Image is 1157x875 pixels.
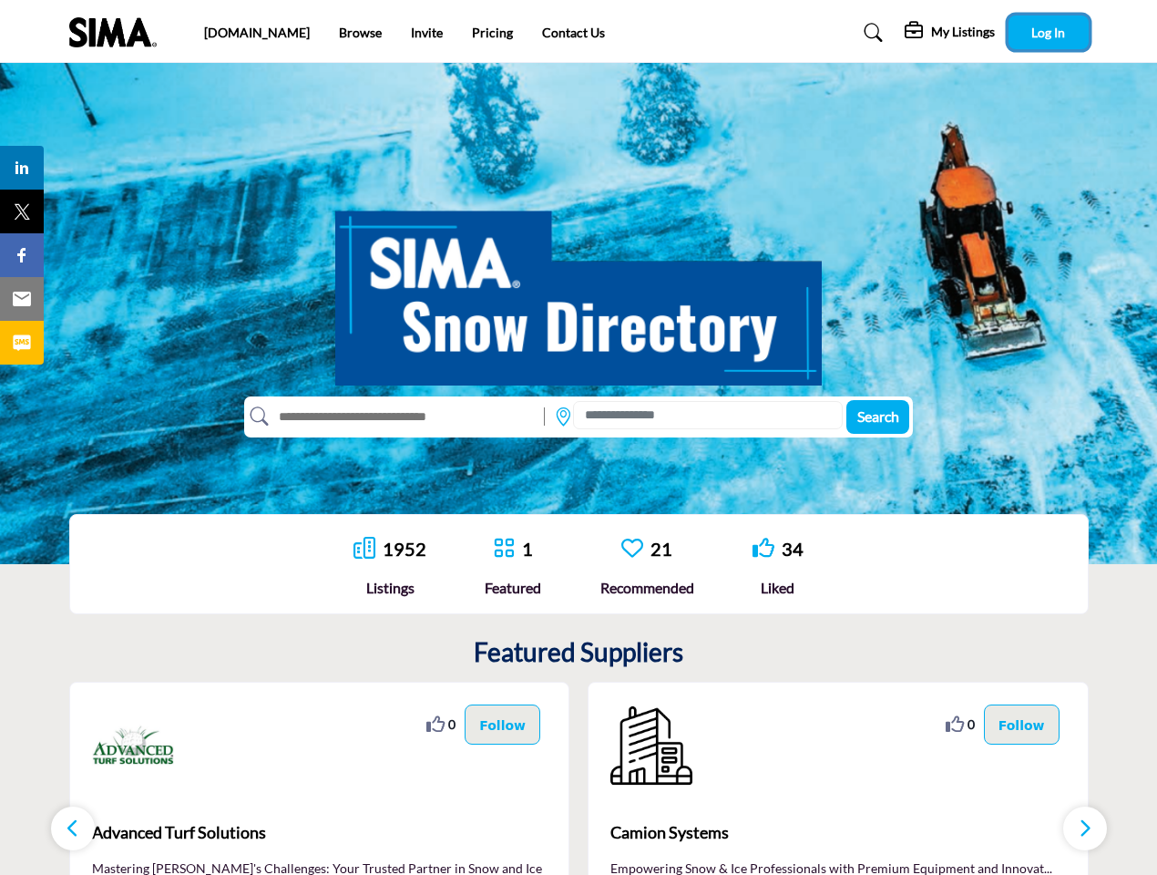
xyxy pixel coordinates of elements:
button: Follow [465,705,540,745]
a: Go to Recommended [621,537,643,561]
a: Advanced Turf Solutions [92,808,548,858]
span: Log In [1031,25,1065,40]
div: My Listings [905,22,995,44]
div: Liked [753,577,804,599]
a: 21 [650,538,672,560]
a: Contact Us [542,25,605,40]
img: Advanced Turf Solutions [92,705,174,787]
h5: My Listings [931,24,995,40]
p: Follow [479,715,526,735]
span: 0 [448,715,456,734]
span: 0 [968,715,975,734]
img: SIMA Snow Directory [335,190,822,386]
button: Follow [984,705,1060,745]
div: Recommended [600,577,694,599]
a: Camion Systems [610,808,1066,858]
span: Search [857,407,899,425]
div: Listings [353,577,426,599]
div: Featured [485,577,541,599]
img: Rectangle%203585.svg [539,403,549,430]
a: Go to Featured [493,537,515,561]
a: Browse [339,25,382,40]
a: Search [846,18,895,47]
button: Log In [1009,15,1089,49]
a: 1 [522,538,533,560]
a: Pricing [472,25,513,40]
img: Camion Systems [610,705,692,787]
a: 34 [782,538,804,560]
a: 1952 [383,538,426,560]
button: Search [846,400,909,434]
span: Camion Systems [610,820,1066,845]
a: [DOMAIN_NAME] [204,25,310,40]
img: Site Logo [69,17,166,47]
p: Follow [998,715,1045,735]
h2: Featured Suppliers [474,637,683,668]
i: Go to Liked [753,537,774,559]
span: Advanced Turf Solutions [92,820,548,845]
a: Invite [411,25,443,40]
